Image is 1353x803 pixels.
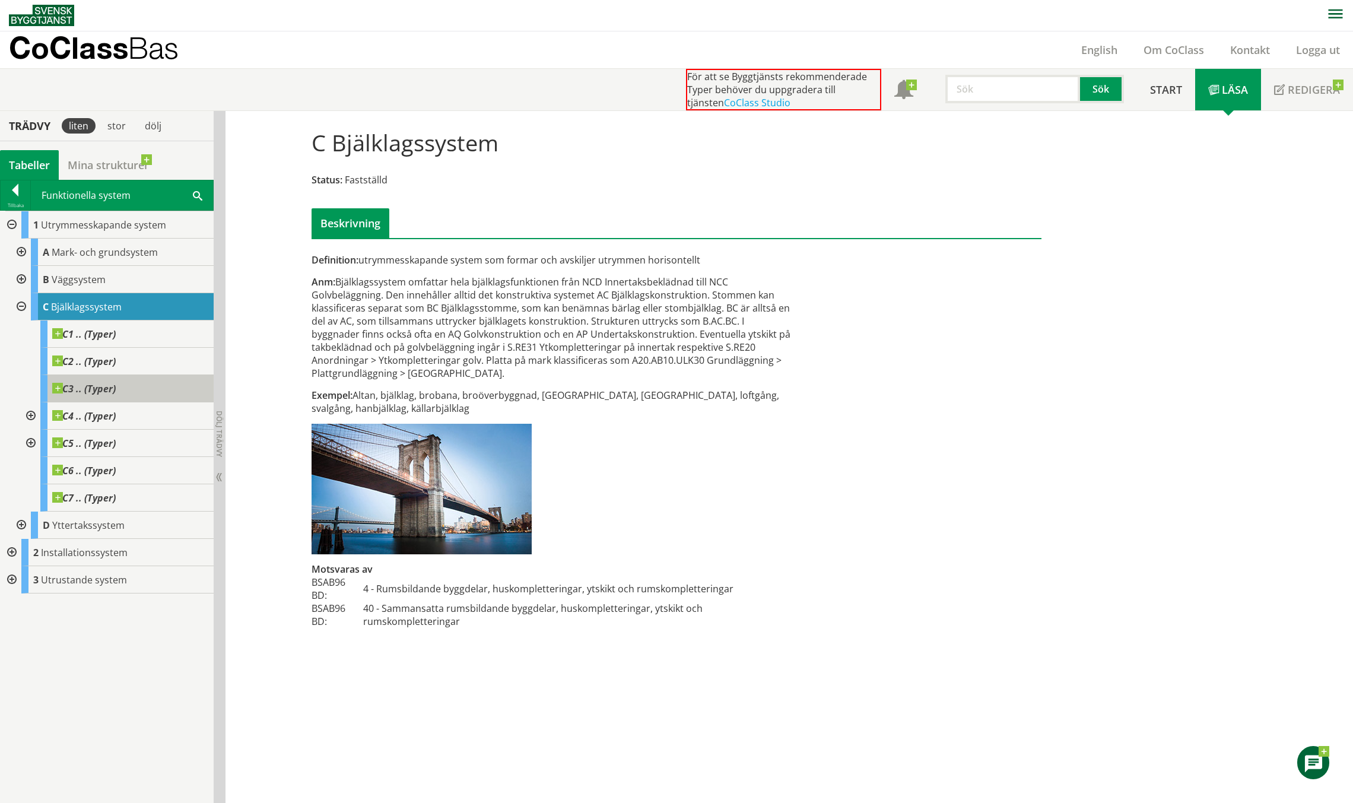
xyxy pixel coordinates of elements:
[19,484,214,512] div: Gå till informationssidan för CoClass Studio
[1080,75,1124,103] button: Sök
[1150,82,1182,97] span: Start
[52,437,116,449] span: C5 .. (Typer)
[138,118,169,134] div: dölj
[1137,69,1195,110] a: Start
[19,457,214,484] div: Gå till informationssidan för CoClass Studio
[9,512,214,539] div: Gå till informationssidan för CoClass Studio
[1,201,30,210] div: Tillbaka
[686,69,881,110] div: För att se Byggtjänsts rekommenderade Typer behöver du uppgradera till tjänsten
[33,218,39,231] span: 1
[312,129,498,155] h1: C Bjälklagssystem
[52,328,116,340] span: C1 .. (Typer)
[9,293,214,512] div: Gå till informationssidan för CoClass Studio
[2,119,57,132] div: Trädvy
[1130,43,1217,57] a: Om CoClass
[312,253,358,266] span: Definition:
[33,573,39,586] span: 3
[41,546,128,559] span: Installationssystem
[312,253,792,266] div: utrymmesskapande system som formar och avskiljer utrymmen horisontellt
[52,465,116,477] span: C6 .. (Typer)
[1261,69,1353,110] a: Redigera
[19,320,214,348] div: Gå till informationssidan för CoClass Studio
[43,246,49,259] span: A
[312,602,363,628] td: BSAB96 BD:
[312,424,532,554] img: c-bjalklag.jpg
[9,239,214,266] div: Gå till informationssidan för CoClass Studio
[19,402,214,430] div: Gå till informationssidan för CoClass Studio
[41,218,166,231] span: Utrymmesskapande system
[19,375,214,402] div: Gå till informationssidan för CoClass Studio
[312,576,363,602] td: BSAB96 BD:
[945,75,1080,103] input: Sök
[1283,43,1353,57] a: Logga ut
[33,546,39,559] span: 2
[43,273,49,286] span: B
[52,356,116,367] span: C2 .. (Typer)
[193,189,202,201] span: Sök i tabellen
[312,275,335,288] span: Anm:
[1288,82,1340,97] span: Redigera
[363,602,792,628] td: 40 - Sammansatta rumsbildande byggdelar, huskompletteringar, ytskikt och rumskompletteringar
[1217,43,1283,57] a: Kontakt
[43,519,50,532] span: D
[9,266,214,293] div: Gå till informationssidan för CoClass Studio
[214,411,224,457] span: Dölj trädvy
[52,410,116,422] span: C4 .. (Typer)
[9,5,74,26] img: Svensk Byggtjänst
[41,573,127,586] span: Utrustande system
[9,41,179,55] p: CoClass
[312,173,342,186] span: Status:
[62,118,96,134] div: liten
[312,389,352,402] span: Exempel:
[19,348,214,375] div: Gå till informationssidan för CoClass Studio
[52,383,116,395] span: C3 .. (Typer)
[312,208,389,238] div: Beskrivning
[52,519,125,532] span: Yttertakssystem
[1222,82,1248,97] span: Läsa
[43,300,49,313] span: C
[100,118,133,134] div: stor
[128,30,179,65] span: Bas
[724,96,790,109] a: CoClass Studio
[52,492,116,504] span: C7 .. (Typer)
[363,576,792,602] td: 4 - Rumsbildande byggdelar, huskompletteringar, ytskikt och rumskompletteringar
[52,273,106,286] span: Väggsystem
[1195,69,1261,110] a: Läsa
[312,389,792,415] div: Altan, bjälklag, brobana, broöverbyggnad, [GEOGRAPHIC_DATA], [GEOGRAPHIC_DATA], loftgång, svalgån...
[31,180,213,210] div: Funktionella system
[19,430,214,457] div: Gå till informationssidan för CoClass Studio
[894,81,913,100] span: Notifikationer
[51,300,122,313] span: Bjälklagssystem
[312,275,792,380] div: Bjälklagssystem omfattar hela bjälklagsfunktionen från NCD Innertaksbeklädnad till NCC Golvbelägg...
[1068,43,1130,57] a: English
[345,173,388,186] span: Fastställd
[9,31,204,68] a: CoClassBas
[52,246,158,259] span: Mark- och grundsystem
[59,150,158,180] a: Mina strukturer
[312,563,373,576] span: Motsvaras av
